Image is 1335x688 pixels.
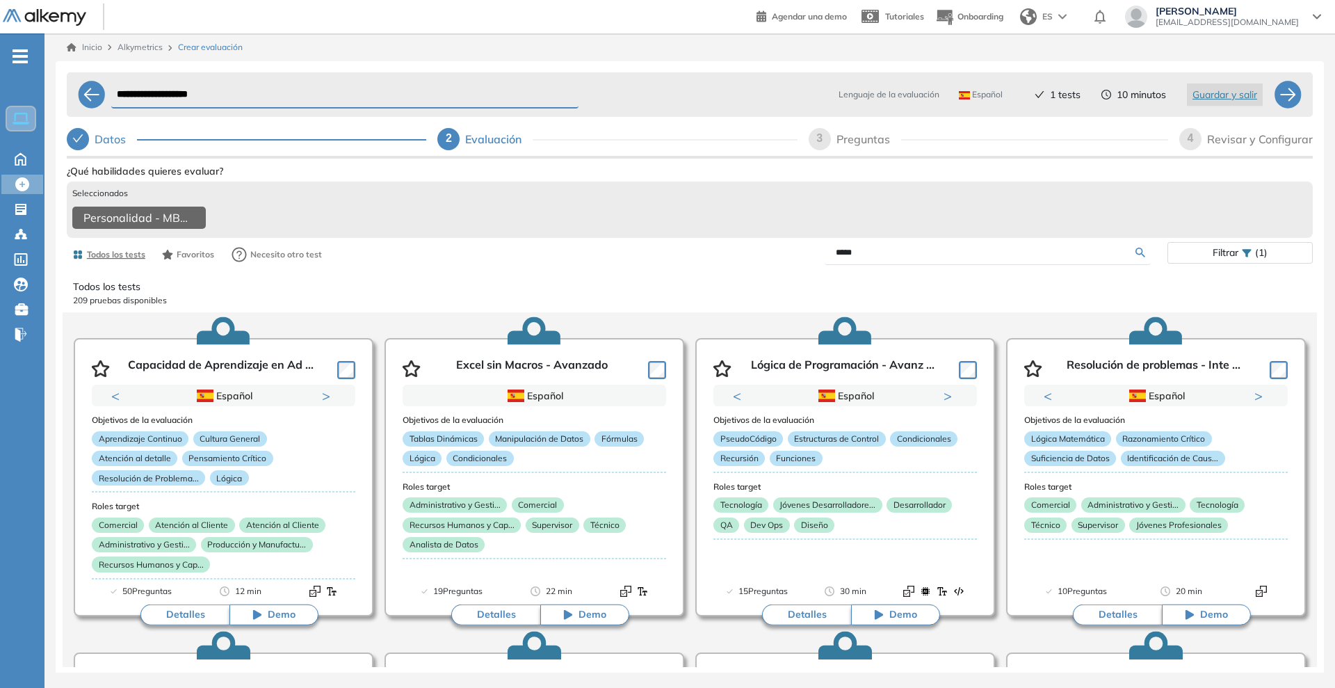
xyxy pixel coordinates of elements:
[489,431,590,447] p: Manipulación de Datos
[1162,407,1173,409] button: 2
[403,537,485,552] p: Analista de Datos
[1255,243,1268,263] span: (1)
[309,586,321,597] img: Format test logo
[225,241,328,269] button: Necesito otro test
[889,608,917,622] span: Demo
[1188,132,1194,144] span: 4
[1254,389,1268,403] button: Next
[140,605,229,625] button: Detalles
[250,248,322,261] span: Necesito otro test
[839,88,939,101] span: Lenguaje de la evaluación
[935,2,1003,32] button: Onboarding
[403,497,507,513] p: Administrativo y Gesti...
[816,132,823,144] span: 3
[1024,482,1288,492] h3: Roles target
[403,431,484,447] p: Tablas Dinámicas
[713,518,739,533] p: QA
[583,518,626,533] p: Técnico
[1058,14,1067,19] img: arrow
[1265,621,1335,688] iframe: Chat Widget
[887,497,952,513] p: Desarrollador
[92,431,188,447] p: Aprendizaje Continuo
[92,470,205,486] p: Resolución de Problema...
[128,358,314,379] p: Capacidad de Aprendizaje en Ad ...
[1116,431,1212,447] p: Razonamiento Crítico
[197,390,213,402] img: ESP
[451,388,617,403] div: Español
[540,605,629,625] button: Demo
[512,497,564,513] p: Comercial
[1050,88,1081,102] span: 1 tests
[92,451,177,466] p: Atención al detalle
[733,389,747,403] button: Previous
[1024,431,1111,447] p: Lógica Matemática
[953,586,964,597] img: Format test logo
[156,243,220,266] button: Favoritos
[794,518,834,533] p: Diseño
[72,133,83,144] span: check
[713,431,783,447] p: PseudoCódigo
[594,431,644,447] p: Fórmulas
[762,605,851,625] button: Detalles
[433,584,483,598] span: 19 Preguntas
[744,518,790,533] p: Dev Ops
[13,55,28,58] i: -
[193,431,267,447] p: Cultura General
[959,89,1003,100] span: Español
[903,586,914,597] img: Format test logo
[67,41,102,54] a: Inicio
[1156,17,1299,28] span: [EMAIL_ADDRESS][DOMAIN_NAME]
[72,187,128,200] span: Seleccionados
[1176,584,1202,598] span: 20 min
[944,389,957,403] button: Next
[756,7,847,24] a: Agendar una demo
[1162,605,1251,625] button: Demo
[937,586,948,597] img: Format test logo
[67,164,223,179] span: ¿Qué habilidades quieres evaluar?
[403,518,521,533] p: Recursos Humanos y Cap...
[818,390,835,402] img: ESP
[1179,128,1313,150] div: 4Revisar y Configurar
[207,407,224,409] button: 1
[149,518,235,533] p: Atención al Cliente
[1071,518,1125,533] p: Supervisor
[403,451,442,466] p: Lógica
[403,415,666,425] h3: Objetivos de la evaluación
[95,128,137,150] div: Datos
[1140,407,1156,409] button: 1
[772,11,847,22] span: Agendar una demo
[773,497,882,513] p: Jóvenes Desarrolladore...
[111,389,125,403] button: Previous
[890,431,957,447] p: Condicionales
[1156,6,1299,17] span: [PERSON_NAME]
[1072,388,1238,403] div: Español
[1129,390,1146,402] img: ESP
[465,128,533,150] div: Evaluación
[1020,8,1037,25] img: world
[526,518,579,533] p: Supervisor
[67,128,426,150] div: Datos
[1117,88,1166,102] span: 10 minutos
[239,518,325,533] p: Atención al Cliente
[122,584,172,598] span: 50 Preguntas
[177,248,214,261] span: Favoritos
[836,128,901,150] div: Preguntas
[178,41,243,54] span: Crear evaluación
[322,389,336,403] button: Next
[713,482,977,492] h3: Roles target
[885,11,924,22] span: Tutoriales
[87,248,145,261] span: Todos los tests
[508,390,524,402] img: ESP
[957,11,1003,22] span: Onboarding
[326,586,337,597] img: Format test logo
[1190,497,1245,513] p: Tecnología
[437,128,797,150] div: 2Evaluación
[67,243,151,266] button: Todos los tests
[229,605,318,625] button: Demo
[713,497,768,513] p: Tecnología
[235,584,261,598] span: 12 min
[1101,90,1111,99] span: clock-circle
[1192,87,1257,102] span: Guardar y salir
[770,451,823,466] p: Funciones
[851,605,940,625] button: Demo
